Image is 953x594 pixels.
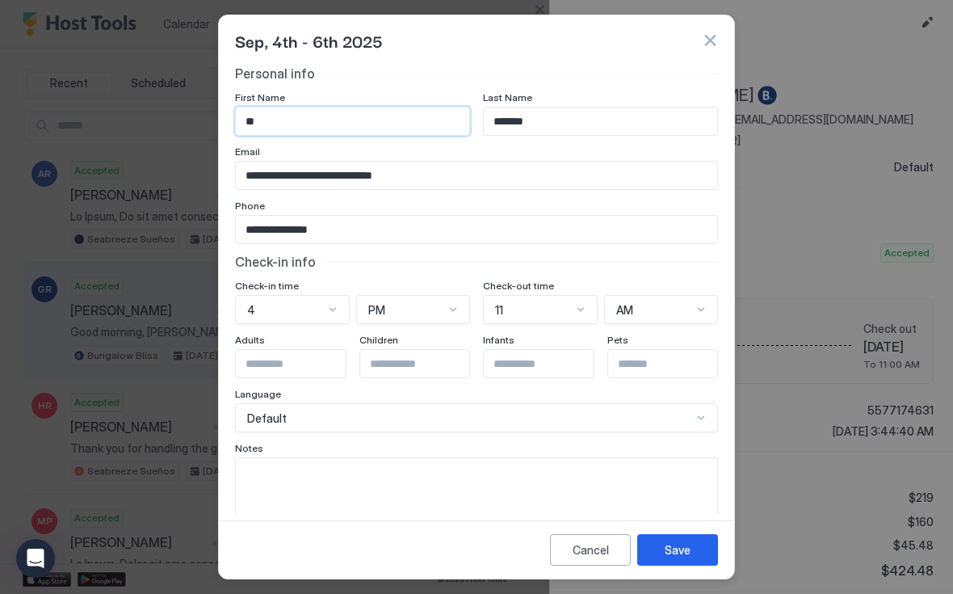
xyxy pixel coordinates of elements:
[483,91,532,103] span: Last Name
[236,216,717,243] input: Input Field
[235,254,316,270] span: Check-in info
[235,200,265,212] span: Phone
[637,534,718,566] button: Save
[368,303,385,318] span: PM
[247,411,287,426] span: Default
[550,534,631,566] button: Cancel
[247,303,255,318] span: 4
[360,350,493,377] input: Input Field
[235,145,260,158] span: Email
[607,334,628,346] span: Pets
[235,28,383,53] span: Sep, 4th - 6th 2025
[235,442,263,454] span: Notes
[359,334,398,346] span: Children
[16,539,55,578] div: Open Intercom Messenger
[236,162,717,189] input: Input Field
[236,350,368,377] input: Input Field
[235,388,281,400] span: Language
[608,350,741,377] input: Input Field
[616,303,633,318] span: AM
[235,334,265,346] span: Adults
[495,303,503,318] span: 11
[235,280,299,292] span: Check-in time
[235,65,315,82] span: Personal info
[573,541,609,558] div: Cancel
[236,107,469,135] input: Input Field
[483,334,514,346] span: Infants
[236,458,717,537] textarea: Input Field
[235,91,285,103] span: First Name
[665,541,691,558] div: Save
[484,350,616,377] input: Input Field
[483,280,554,292] span: Check-out time
[484,107,717,135] input: Input Field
